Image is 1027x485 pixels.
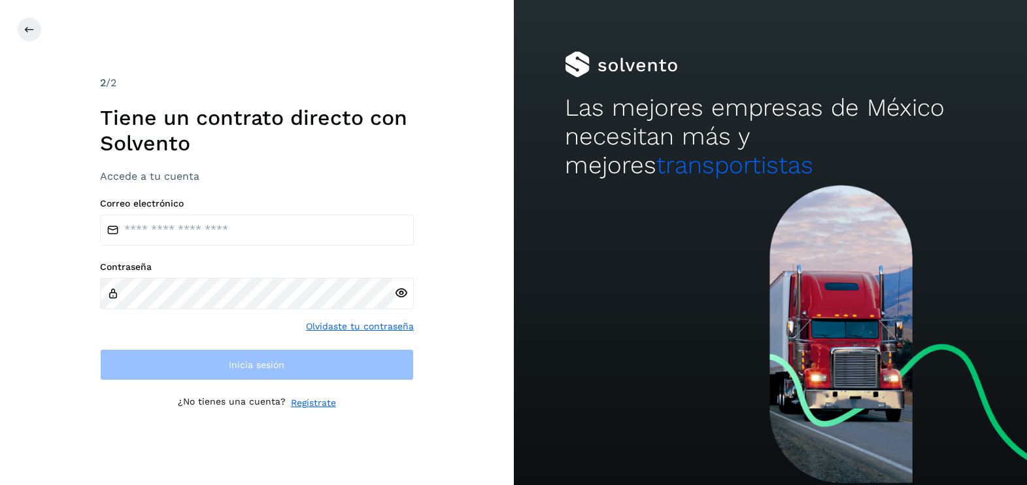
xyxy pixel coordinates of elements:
p: ¿No tienes una cuenta? [178,396,286,410]
div: /2 [100,75,414,91]
label: Contraseña [100,261,414,273]
span: Inicia sesión [229,360,284,369]
button: Inicia sesión [100,349,414,380]
span: transportistas [656,151,813,179]
a: Regístrate [291,396,336,410]
label: Correo electrónico [100,198,414,209]
a: Olvidaste tu contraseña [306,320,414,333]
h2: Las mejores empresas de México necesitan más y mejores [565,93,975,180]
h1: Tiene un contrato directo con Solvento [100,105,414,156]
span: 2 [100,76,106,89]
h3: Accede a tu cuenta [100,170,414,182]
